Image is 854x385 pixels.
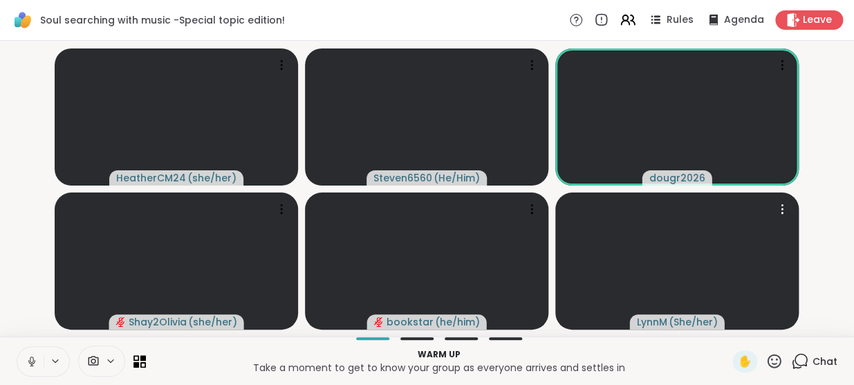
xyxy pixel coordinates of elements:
p: Warm up [154,348,724,361]
span: LynnM [637,315,667,329]
span: bookstar [387,315,434,329]
span: audio-muted [116,317,126,327]
span: ( he/him ) [435,315,480,329]
span: ( she/her ) [187,171,236,185]
span: Agenda [724,13,764,27]
span: Rules [667,13,694,27]
span: Leave [803,13,832,27]
p: Take a moment to get to know your group as everyone arrives and settles in [154,361,724,375]
span: ✋ [738,353,752,370]
span: Chat [813,355,837,368]
span: dougr2026 [649,171,705,185]
span: audio-muted [374,317,384,327]
span: ( she/her ) [188,315,237,329]
span: HeatherCM24 [116,171,186,185]
span: Shay2Olivia [129,315,187,329]
span: Soul searching with music -Special topic edition! [40,13,285,27]
span: ( She/her ) [669,315,718,329]
img: ShareWell Logomark [11,8,35,32]
span: Steven6560 [373,171,432,185]
span: ( He/Him ) [434,171,480,185]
